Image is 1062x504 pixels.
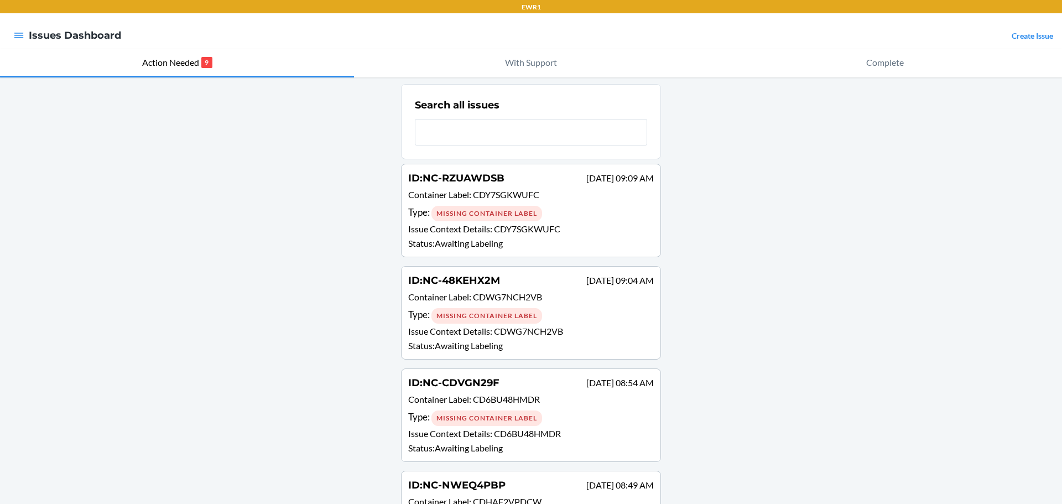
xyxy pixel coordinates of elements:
[415,98,499,112] h2: Search all issues
[494,428,561,439] span: CD6BU48HMDR
[431,206,542,221] div: Missing Container Label
[201,57,212,68] p: 9
[408,478,506,492] h4: ID :
[866,56,904,69] p: Complete
[408,222,654,236] p: Issue Context Details :
[408,393,654,409] p: Container Label :
[408,188,654,204] p: Container Label :
[408,441,654,455] p: Status : Awaiting Labeling
[586,172,654,185] p: [DATE] 09:09 AM
[473,394,540,404] span: CD6BU48HMDR
[708,49,1062,77] button: Complete
[494,224,560,234] span: CDY7SGKWUFC
[142,56,199,69] p: Action Needed
[522,2,541,12] p: EWR1
[408,290,654,306] p: Container Label :
[408,205,654,221] div: Type :
[423,172,504,184] span: NC-RZUAWDSB
[408,376,499,390] h4: ID :
[401,266,661,360] a: ID:NC-48KEHX2M[DATE] 09:04 AMContainer Label: CDWG7NCH2VBType: Missing Container LabelIssue Conte...
[29,28,121,43] h4: Issues Dashboard
[494,326,563,336] span: CDWG7NCH2VB
[408,427,654,440] p: Issue Context Details :
[401,164,661,257] a: ID:NC-RZUAWDSB[DATE] 09:09 AMContainer Label: CDY7SGKWUFCType: Missing Container LabelIssue Conte...
[505,56,557,69] p: With Support
[423,377,499,389] span: NC-CDVGN29F
[408,171,504,185] h4: ID :
[408,410,654,426] div: Type :
[408,325,654,338] p: Issue Context Details :
[423,274,500,287] span: NC-48KEHX2M
[408,308,654,324] div: Type :
[431,411,542,426] div: Missing Container Label
[1012,31,1053,40] a: Create Issue
[586,376,654,389] p: [DATE] 08:54 AM
[586,479,654,492] p: [DATE] 08:49 AM
[408,273,500,288] h4: ID :
[354,49,708,77] button: With Support
[586,274,654,287] p: [DATE] 09:04 AM
[473,189,539,200] span: CDY7SGKWUFC
[423,479,506,491] span: NC-NWEQ4PBP
[408,339,654,352] p: Status : Awaiting Labeling
[431,308,542,324] div: Missing Container Label
[401,368,661,462] a: ID:NC-CDVGN29F[DATE] 08:54 AMContainer Label: CD6BU48HMDRType: Missing Container LabelIssue Conte...
[408,237,654,250] p: Status : Awaiting Labeling
[473,292,542,302] span: CDWG7NCH2VB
